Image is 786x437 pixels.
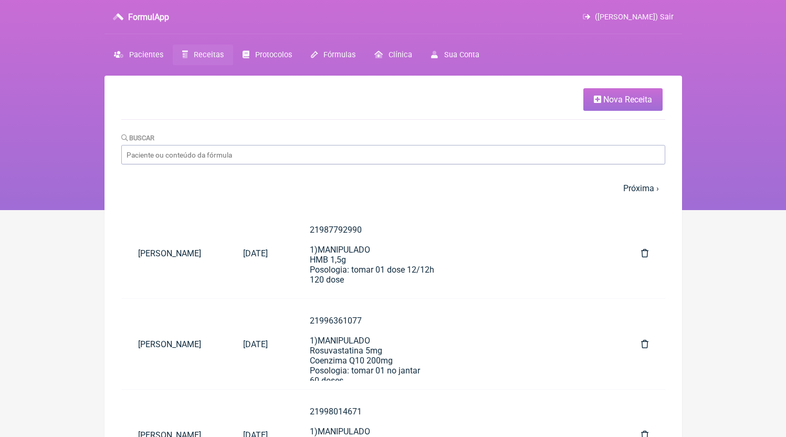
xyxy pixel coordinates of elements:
span: Receitas [194,50,224,59]
a: 219877929901)MANIPULADOHMB 1,5gPosologia: tomar 01 dose 12/12h120 dose [293,216,616,290]
a: Fórmulas [301,45,365,65]
a: Próxima › [623,183,659,193]
a: [PERSON_NAME] [121,240,226,267]
span: Clínica [389,50,412,59]
a: Receitas [173,45,233,65]
div: 21996361077 1)MANIPULADO Rosuvastatina 5mg Coenzima Q10 200mg Posologia: tomar 01 no jantar 60 doses [310,316,599,386]
span: Sua Conta [444,50,479,59]
a: 219963610771)MANIPULADORosuvastatina 5mgCoenzima Q10 200mgPosologia: tomar 01 no jantar60 doses [293,307,616,381]
input: Paciente ou conteúdo da fórmula [121,145,665,164]
a: ([PERSON_NAME]) Sair [583,13,673,22]
a: [PERSON_NAME] [121,331,226,358]
a: Clínica [365,45,422,65]
a: Nova Receita [583,88,663,111]
a: Sua Conta [422,45,488,65]
a: [DATE] [226,240,285,267]
span: ([PERSON_NAME]) Sair [595,13,674,22]
span: Protocolos [255,50,292,59]
div: 21987792990 1)MANIPULADO HMB 1,5g Posologia: tomar 01 dose 12/12h 120 dose [310,225,599,285]
a: Pacientes [104,45,173,65]
h3: FormulApp [128,12,169,22]
span: Nova Receita [603,95,652,105]
a: Protocolos [233,45,301,65]
span: Pacientes [129,50,163,59]
a: [DATE] [226,331,285,358]
nav: pager [121,177,665,200]
label: Buscar [121,134,155,142]
span: Fórmulas [323,50,355,59]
